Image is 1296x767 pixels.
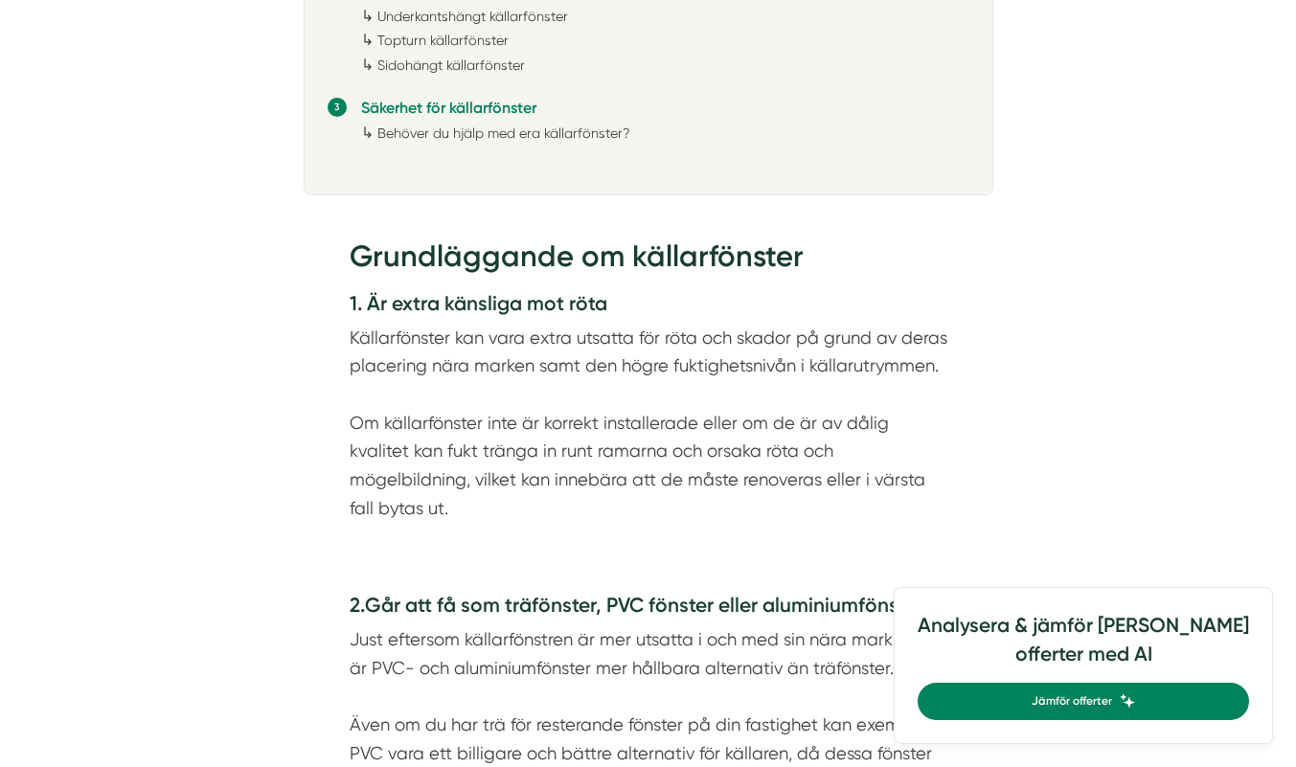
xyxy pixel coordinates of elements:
h4: 2. [350,591,947,625]
a: Topturn källarfönster [377,33,509,48]
h2: Grundläggande om källarfönster [350,236,947,289]
a: Behöver du hjälp med era källarfönster? [377,125,630,141]
span: ↳ [361,7,374,25]
h4: 1. Är extra känsliga mot röta [350,289,947,324]
span: Jämför offerter [1032,692,1112,711]
a: Jämför offerter [918,683,1249,720]
a: Sidohängt källarfönster [377,57,525,73]
a: Underkantshängt källarfönster [377,9,568,24]
strong: Går att få som träfönster, PVC fönster eller aluminiumfönster [365,593,923,617]
span: ↳ [361,56,374,74]
span: ↳ [361,124,374,142]
p: Källarfönster kan vara extra utsatta för röta och skador på grund av deras placering nära marken ... [350,324,947,523]
a: Säkerhet för källarfönster [361,99,536,117]
span: ↳ [361,31,374,49]
h4: Analysera & jämför [PERSON_NAME] offerter med AI [918,611,1249,683]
